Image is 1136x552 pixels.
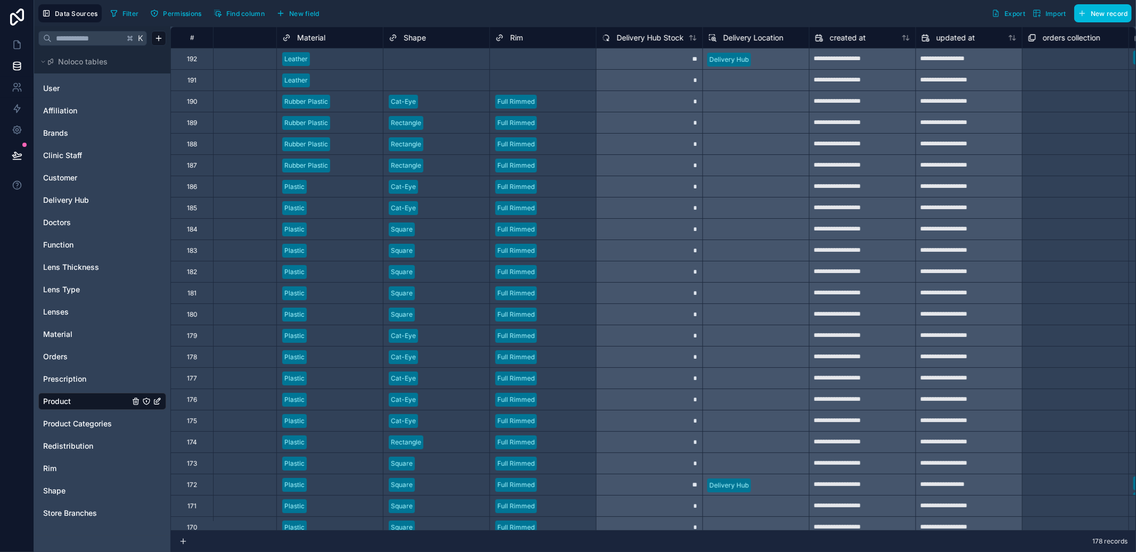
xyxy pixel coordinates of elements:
[187,438,197,447] div: 174
[497,118,535,128] div: Full Rimmed
[43,128,68,138] span: Brands
[497,438,535,447] div: Full Rimmed
[391,246,413,256] div: Square
[1091,10,1128,18] span: New record
[43,441,93,451] span: Redistribution
[284,523,305,532] div: Plastic
[38,169,166,186] div: Customer
[497,501,535,511] div: Full Rimmed
[163,10,201,18] span: Permissions
[187,353,197,361] div: 178
[43,83,129,94] a: User
[38,415,166,432] div: Product Categories
[497,459,535,468] div: Full Rimmed
[43,374,86,384] span: Prescription
[510,32,523,43] span: Rim
[43,150,82,161] span: Clinic Staff
[179,34,205,42] div: #
[284,139,328,149] div: Rubber Plastic
[391,438,421,447] div: Rectangle
[284,331,305,341] div: Plastic
[43,396,71,407] span: Product
[284,267,305,277] div: Plastic
[43,329,72,340] span: Material
[43,329,129,340] a: Material
[187,140,197,149] div: 188
[497,225,535,234] div: Full Rimmed
[55,10,98,18] span: Data Sources
[391,310,413,319] div: Square
[43,217,129,228] a: Doctors
[43,172,77,183] span: Customer
[391,480,413,490] div: Square
[38,326,166,343] div: Material
[284,480,305,490] div: Plastic
[723,32,783,43] span: Delivery Location
[187,417,197,425] div: 175
[497,480,535,490] div: Full Rimmed
[497,182,535,192] div: Full Rimmed
[391,225,413,234] div: Square
[1092,537,1127,546] span: 178 records
[497,246,535,256] div: Full Rimmed
[146,5,209,21] a: Permissions
[187,183,197,191] div: 186
[187,332,197,340] div: 179
[38,80,166,97] div: User
[830,32,866,43] span: created at
[391,161,421,170] div: Rectangle
[43,307,69,317] span: Lenses
[284,310,305,319] div: Plastic
[497,161,535,170] div: Full Rimmed
[43,284,129,295] a: Lens Type
[1043,32,1100,43] span: orders collection
[284,289,305,298] div: Plastic
[187,374,197,383] div: 177
[38,147,166,164] div: Clinic Staff
[146,5,205,21] button: Permissions
[43,418,112,429] span: Product Categories
[187,161,197,170] div: 187
[1045,10,1066,18] span: Import
[210,5,268,21] button: Find column
[43,351,129,362] a: Orders
[38,102,166,119] div: Affiliation
[43,508,97,518] span: Store Branches
[284,97,328,106] div: Rubber Plastic
[617,32,684,43] span: Delivery Hub Stock
[187,459,197,468] div: 173
[43,351,68,362] span: Orders
[122,10,139,18] span: Filter
[497,352,535,362] div: Full Rimmed
[187,523,198,532] div: 170
[187,55,197,63] div: 192
[988,4,1029,22] button: Export
[391,331,416,341] div: Cat-Eye
[187,396,197,404] div: 176
[43,128,129,138] a: Brands
[38,303,166,320] div: Lenses
[391,182,416,192] div: Cat-Eye
[391,203,416,213] div: Cat-Eye
[391,459,413,468] div: Square
[497,374,535,383] div: Full Rimmed
[38,348,166,365] div: Orders
[391,501,413,511] div: Square
[404,32,426,43] span: Shape
[284,182,305,192] div: Plastic
[38,192,166,209] div: Delivery Hub
[106,5,143,21] button: Filter
[284,76,308,85] div: Leather
[391,416,416,426] div: Cat-Eye
[43,307,129,317] a: Lenses
[187,481,197,489] div: 172
[284,501,305,511] div: Plastic
[187,225,198,234] div: 184
[43,463,56,474] span: Rim
[497,395,535,405] div: Full Rimmed
[936,32,975,43] span: updated at
[187,76,197,85] div: 191
[1070,4,1132,22] a: New record
[497,289,535,298] div: Full Rimmed
[289,10,320,18] span: New field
